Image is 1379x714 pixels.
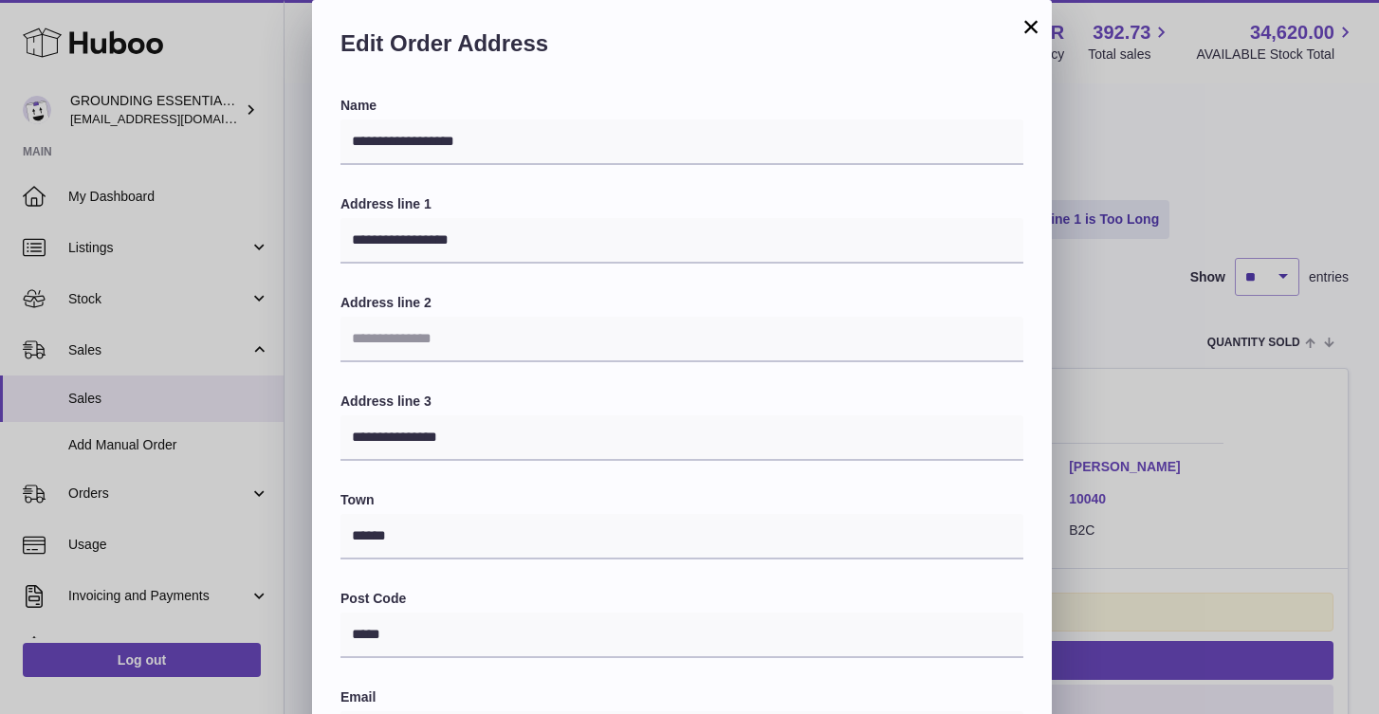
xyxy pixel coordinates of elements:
[340,195,1023,213] label: Address line 1
[340,28,1023,68] h2: Edit Order Address
[340,393,1023,411] label: Address line 3
[340,97,1023,115] label: Name
[340,688,1023,706] label: Email
[340,491,1023,509] label: Town
[1020,15,1042,38] button: ×
[340,294,1023,312] label: Address line 2
[340,590,1023,608] label: Post Code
